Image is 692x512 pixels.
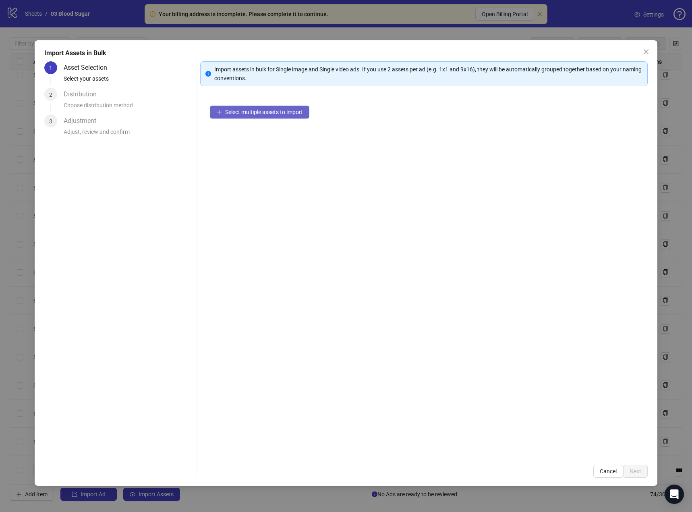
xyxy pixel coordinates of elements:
[210,106,309,119] button: Select multiple assets to import
[205,71,211,77] span: info-circle
[623,465,648,478] button: Next
[49,65,52,71] span: 1
[216,109,222,115] span: plus
[64,127,193,141] div: Adjust, review and confirm
[214,65,642,83] div: Import assets in bulk for Single image and Single video ads. If you use 2 assets per ad (e.g. 1x1...
[64,74,193,88] div: Select your assets
[44,48,648,58] div: Import Assets in Bulk
[600,468,617,475] span: Cancel
[49,92,52,98] span: 2
[64,114,103,127] div: Adjustment
[643,48,649,55] span: close
[640,45,653,58] button: Close
[64,61,114,74] div: Asset Selection
[64,88,103,101] div: Distribution
[593,465,623,478] button: Cancel
[49,118,52,125] span: 3
[225,109,303,115] span: Select multiple assets to import
[665,485,684,504] div: Open Intercom Messenger
[64,101,193,114] div: Choose distribution method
